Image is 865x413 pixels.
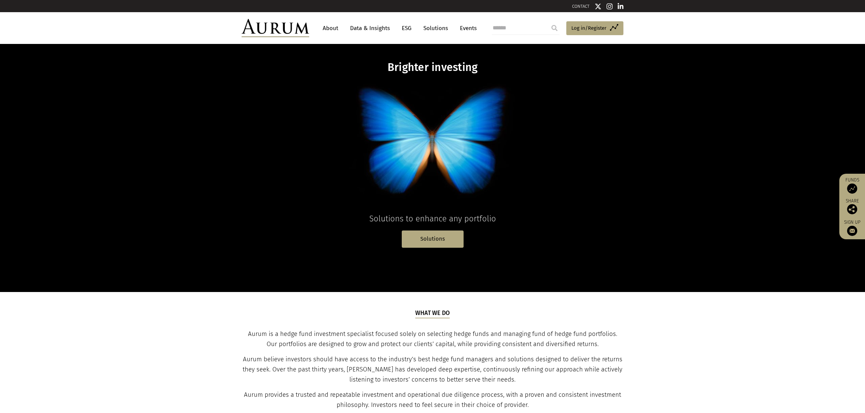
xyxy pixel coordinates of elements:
[548,21,561,35] input: Submit
[420,22,451,34] a: Solutions
[847,226,857,236] img: Sign up to our newsletter
[243,356,622,383] span: Aurum believe investors should have access to the industry’s best hedge fund managers and solutio...
[595,3,601,10] img: Twitter icon
[248,330,617,348] span: Aurum is a hedge fund investment specialist focused solely on selecting hedge funds and managing ...
[571,24,607,32] span: Log in/Register
[402,230,464,248] a: Solutions
[843,199,862,214] div: Share
[347,22,393,34] a: Data & Insights
[398,22,415,34] a: ESG
[566,21,623,35] a: Log in/Register
[456,22,477,34] a: Events
[369,214,496,223] span: Solutions to enhance any portfolio
[847,204,857,214] img: Share this post
[242,19,309,37] img: Aurum
[415,309,450,318] h5: What we do
[618,3,624,10] img: Linkedin icon
[572,4,590,9] a: CONTACT
[319,22,342,34] a: About
[244,391,621,409] span: Aurum provides a trusted and repeatable investment and operational due diligence process, with a ...
[847,184,857,194] img: Access Funds
[843,177,862,194] a: Funds
[302,61,563,74] h1: Brighter investing
[607,3,613,10] img: Instagram icon
[843,219,862,236] a: Sign up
